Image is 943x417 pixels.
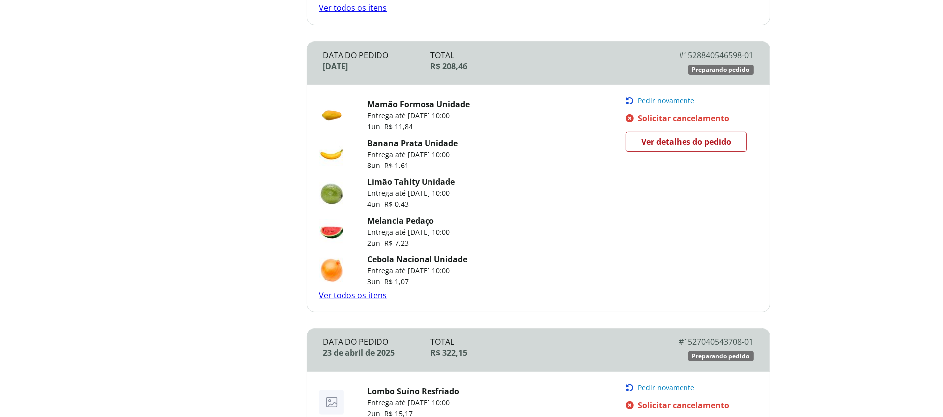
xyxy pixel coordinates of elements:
[430,347,646,358] div: R$ 322,15
[646,336,754,347] div: # 1527040543708-01
[638,384,694,392] span: Pedir novamente
[323,336,431,347] div: Data do Pedido
[626,132,747,152] a: Ver detalhes do pedido
[319,390,344,415] img: Lombo Suíno Resfriado Kg Lombo Suíno Resfriado Unidade
[368,227,450,237] p: Entrega até [DATE] 10:00
[385,161,409,170] span: R$ 1,61
[368,111,470,121] p: Entrega até [DATE] 10:00
[368,277,385,286] span: 3 un
[319,142,344,167] img: Banana Prata kg Banana Prata Unidade
[692,352,750,360] span: Preparando pedido
[368,138,458,149] a: Banana Prata Unidade
[638,113,729,124] span: Solicitar cancelamento
[368,215,434,226] a: Melancia Pedaço
[368,99,470,110] a: Mamão Formosa Unidade
[319,258,344,283] img: Cebola nacional kg Cebola Nacional unidade
[368,238,385,248] span: 2 un
[323,61,431,72] div: [DATE]
[368,188,455,198] p: Entrega até [DATE] 10:00
[385,277,409,286] span: R$ 1,07
[368,199,385,209] span: 4 un
[626,400,753,411] a: Solicitar cancelamento
[692,66,750,74] span: Preparando pedido
[368,161,385,170] span: 8 un
[385,122,413,131] span: R$ 11,84
[430,336,646,347] div: Total
[319,219,344,244] img: Melancia Unidade
[319,180,344,205] img: Limão Tahity Unidade
[626,384,753,392] button: Pedir novamente
[626,113,753,124] a: Solicitar cancelamento
[368,254,468,265] a: Cebola Nacional Unidade
[319,103,344,128] img: Mamão Formosa Unidade
[323,347,431,358] div: 23 de abril de 2025
[430,61,646,72] div: R$ 208,46
[638,400,729,411] span: Solicitar cancelamento
[368,176,455,187] a: Limão Tahity Unidade
[430,50,646,61] div: Total
[646,50,754,61] div: # 1528840546598-01
[385,199,409,209] span: R$ 0,43
[638,97,694,105] span: Pedir novamente
[385,238,409,248] span: R$ 7,23
[626,97,753,105] button: Pedir novamente
[368,150,458,160] p: Entrega até [DATE] 10:00
[368,398,460,408] p: Entrega até [DATE] 10:00
[319,2,387,13] a: Ver todos os itens
[368,386,460,397] a: Lombo Suíno Resfriado
[368,122,385,131] span: 1 un
[641,134,731,149] span: Ver detalhes do pedido
[368,266,468,276] p: Entrega até [DATE] 10:00
[323,50,431,61] div: Data do Pedido
[319,290,387,301] a: Ver todos os itens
